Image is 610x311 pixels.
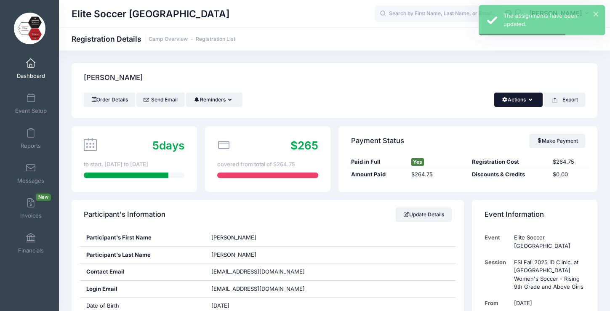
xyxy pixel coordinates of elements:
[84,160,184,169] div: to start. [DATE] to [DATE]
[217,160,318,169] div: covered from total of $264.75
[529,134,585,148] a: Make Payment
[494,93,543,107] button: Actions
[84,93,135,107] a: Order Details
[21,142,41,149] span: Reports
[211,234,256,241] span: [PERSON_NAME]
[211,285,317,293] span: [EMAIL_ADDRESS][DOMAIN_NAME]
[510,229,585,254] td: Elite Soccer [GEOGRAPHIC_DATA]
[510,254,585,295] td: ESI Fall 2025 ID Clinic, at [GEOGRAPHIC_DATA] Women's Soccer - Rising 9th Grade and Above Girls
[17,72,45,80] span: Dashboard
[11,229,51,258] a: Financials
[80,281,205,298] div: Login Email
[196,36,235,43] a: Registration List
[211,268,305,275] span: [EMAIL_ADDRESS][DOMAIN_NAME]
[14,13,45,44] img: Elite Soccer Ithaca
[594,12,598,16] button: ×
[11,124,51,153] a: Reports
[15,107,47,114] span: Event Setup
[411,158,424,166] span: Yes
[351,129,404,153] h4: Payment Status
[186,93,242,107] button: Reminders
[468,158,549,166] div: Registration Cost
[549,158,589,166] div: $264.75
[375,5,501,22] input: Search by First Name, Last Name, or Email...
[17,177,44,184] span: Messages
[80,247,205,263] div: Participant's Last Name
[18,247,44,254] span: Financials
[72,4,229,24] h1: Elite Soccer [GEOGRAPHIC_DATA]
[485,229,510,254] td: Event
[72,35,235,43] h1: Registration Details
[347,170,408,179] div: Amount Paid
[152,137,184,154] div: days
[408,170,468,179] div: $264.75
[149,36,188,43] a: Camp Overview
[84,203,165,227] h4: Participant's Information
[36,194,51,201] span: New
[211,302,229,309] span: [DATE]
[152,139,159,152] span: 5
[290,139,318,152] span: $265
[11,89,51,118] a: Event Setup
[503,12,598,28] div: The assignments have been updated.
[80,263,205,280] div: Contact Email
[468,170,549,179] div: Discounts & Credits
[84,66,143,90] h4: [PERSON_NAME]
[11,54,51,83] a: Dashboard
[485,203,544,227] h4: Event Information
[20,212,42,219] span: Invoices
[11,159,51,188] a: Messages
[544,93,585,107] button: Export
[347,158,408,166] div: Paid in Full
[524,4,597,24] button: [PERSON_NAME]
[485,254,510,295] td: Session
[80,229,205,246] div: Participant's First Name
[136,93,185,107] a: Send Email
[11,194,51,223] a: InvoicesNew
[549,170,589,179] div: $0.00
[211,251,256,258] span: [PERSON_NAME]
[396,207,452,222] a: Update Details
